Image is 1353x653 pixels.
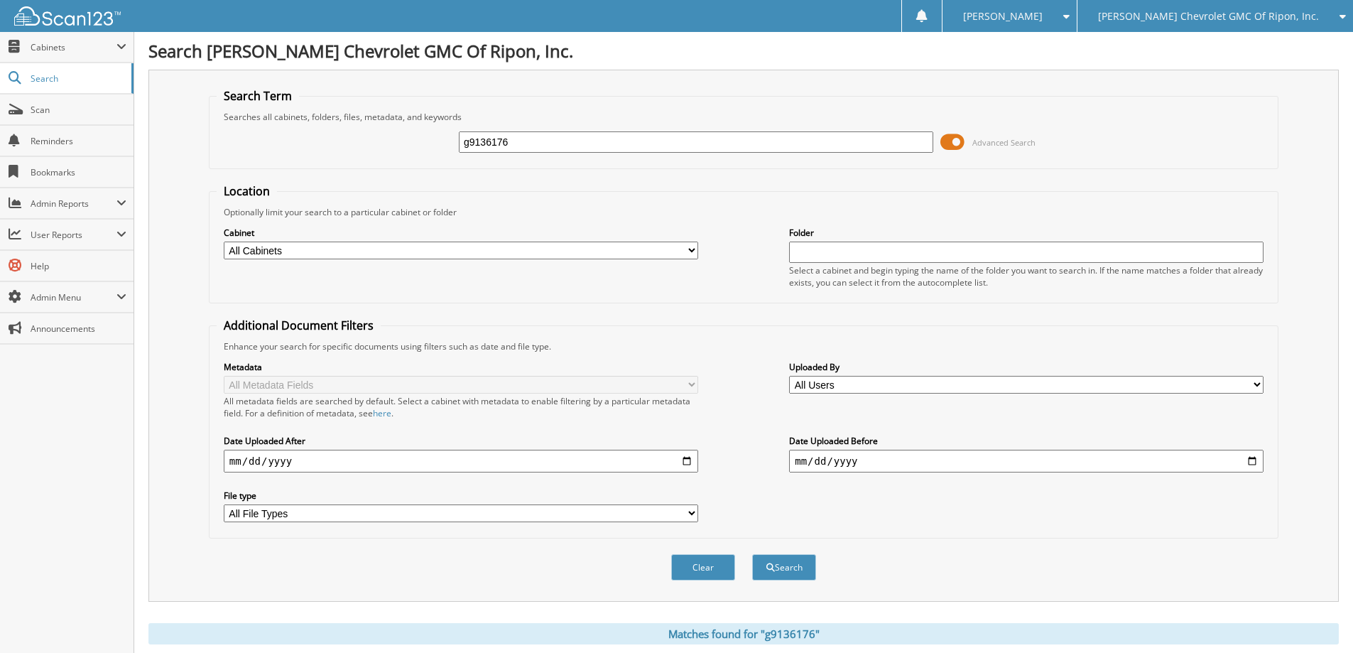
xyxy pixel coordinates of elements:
label: File type [224,490,698,502]
button: Clear [671,554,735,581]
span: Cabinets [31,41,116,53]
legend: Additional Document Filters [217,318,381,333]
input: start [224,450,698,473]
span: [PERSON_NAME] Chevrolet GMC Of Ripon, Inc. [1098,12,1319,21]
div: Enhance your search for specific documents using filters such as date and file type. [217,340,1271,352]
div: All metadata fields are searched by default. Select a cabinet with metadata to enable filtering b... [224,395,698,419]
button: Search [752,554,816,581]
h1: Search [PERSON_NAME] Chevrolet GMC Of Ripon, Inc. [148,39,1339,63]
label: Uploaded By [789,361,1264,373]
label: Date Uploaded After [224,435,698,447]
span: Admin Menu [31,291,116,303]
span: Help [31,260,126,272]
label: Folder [789,227,1264,239]
div: Optionally limit your search to a particular cabinet or folder [217,206,1271,218]
span: Advanced Search [972,137,1036,148]
div: Select a cabinet and begin typing the name of the folder you want to search in. If the name match... [789,264,1264,288]
legend: Location [217,183,277,199]
span: Scan [31,104,126,116]
div: Matches found for "g9136176" [148,623,1339,644]
label: Cabinet [224,227,698,239]
input: end [789,450,1264,473]
span: [PERSON_NAME] [963,12,1043,21]
div: Searches all cabinets, folders, files, metadata, and keywords [217,111,1271,123]
span: Bookmarks [31,166,126,178]
span: Announcements [31,323,126,335]
img: scan123-logo-white.svg [14,6,121,26]
label: Date Uploaded Before [789,435,1264,447]
span: Search [31,72,124,85]
span: Admin Reports [31,198,116,210]
label: Metadata [224,361,698,373]
legend: Search Term [217,88,299,104]
span: Reminders [31,135,126,147]
span: User Reports [31,229,116,241]
a: here [373,407,391,419]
